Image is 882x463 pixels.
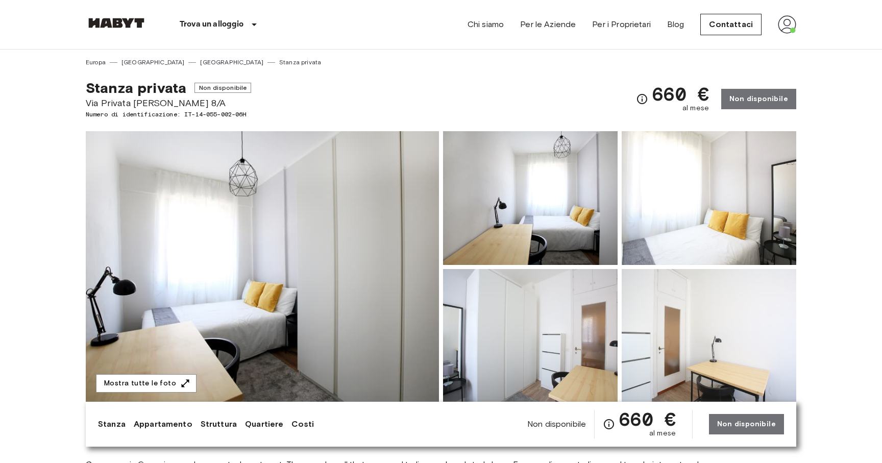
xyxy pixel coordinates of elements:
span: 660 € [619,410,676,428]
span: Non disponibile [194,83,251,93]
a: Stanza privata [279,58,321,67]
span: 660 € [652,85,709,103]
a: Stanza [98,418,126,430]
img: Marketing picture of unit IT-14-055-002-06H [86,131,439,403]
a: Contattaci [700,14,762,35]
img: Picture of unit IT-14-055-002-06H [622,269,796,403]
span: Stanza privata [86,79,186,96]
a: Struttura [201,418,237,430]
img: Picture of unit IT-14-055-002-06H [622,131,796,265]
a: Chi siamo [468,18,504,31]
a: [GEOGRAPHIC_DATA] [121,58,185,67]
span: Non disponibile [527,419,586,430]
span: Via Privata [PERSON_NAME] 8/A [86,96,251,110]
img: Picture of unit IT-14-055-002-06H [443,131,618,265]
button: Mostra tutte le foto [96,374,197,393]
a: Blog [667,18,684,31]
img: Picture of unit IT-14-055-002-06H [443,269,618,403]
span: Numero di identificazione: IT-14-055-002-06H [86,110,251,119]
a: Per le Aziende [520,18,576,31]
a: Appartamento [134,418,192,430]
a: Quartiere [245,418,283,430]
p: Trova un alloggio [180,18,244,31]
a: Costi [291,418,314,430]
a: Europa [86,58,106,67]
img: avatar [778,15,796,34]
span: al mese [649,428,676,438]
svg: Verifica i dettagli delle spese nella sezione 'Riassunto dei Costi'. Si prega di notare che gli s... [603,418,615,430]
span: al mese [682,103,709,113]
img: Habyt [86,18,147,28]
svg: Verifica i dettagli delle spese nella sezione 'Riassunto dei Costi'. Si prega di notare che gli s... [636,93,648,105]
a: [GEOGRAPHIC_DATA] [200,58,263,67]
a: Per i Proprietari [592,18,651,31]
